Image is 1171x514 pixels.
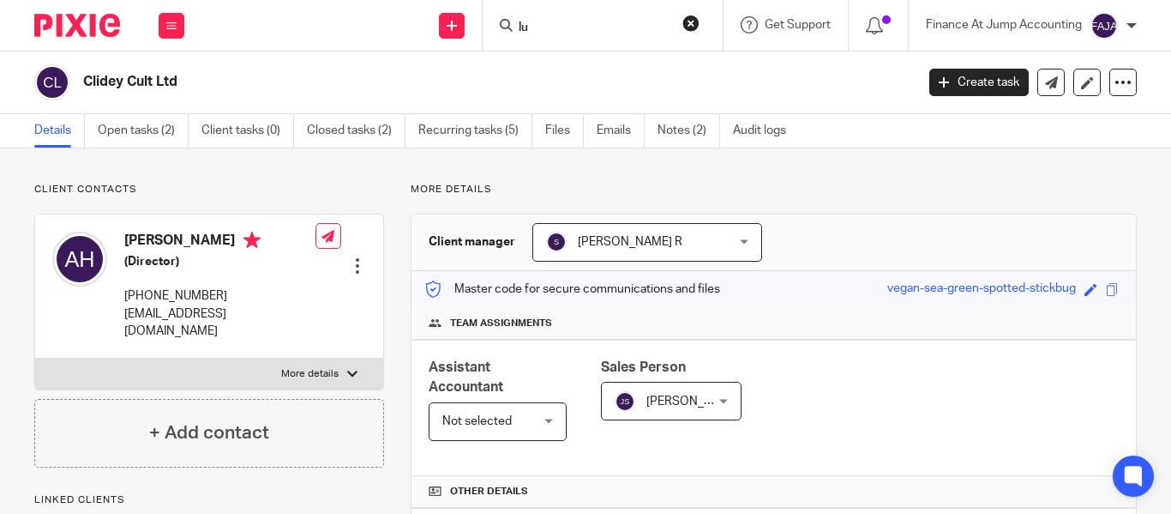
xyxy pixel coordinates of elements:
[149,420,269,446] h4: + Add contact
[429,233,515,251] h3: Client manager
[424,281,720,298] p: Master code for secure communications and files
[658,114,720,148] a: Notes (2)
[34,14,120,37] img: Pixie
[34,493,384,507] p: Linked clients
[442,415,512,427] span: Not selected
[765,19,831,31] span: Get Support
[307,114,405,148] a: Closed tasks (2)
[546,232,567,252] img: svg%3E
[578,236,682,248] span: [PERSON_NAME] R
[450,485,528,499] span: Other details
[926,16,1082,33] p: Finance At Jump Accounting
[34,64,70,100] img: svg%3E
[52,232,107,287] img: svg%3E
[201,114,294,148] a: Client tasks (0)
[124,232,315,253] h4: [PERSON_NAME]
[124,305,315,341] p: [EMAIL_ADDRESS][DOMAIN_NAME]
[418,114,532,148] a: Recurring tasks (5)
[545,114,584,148] a: Files
[682,15,700,32] button: Clear
[243,232,261,249] i: Primary
[34,114,85,148] a: Details
[83,73,740,91] h2: Clidey Cult Ltd
[615,391,635,412] img: svg%3E
[124,287,315,305] p: [PHONE_NUMBER]
[411,183,1137,197] p: More details
[98,114,189,148] a: Open tasks (2)
[887,280,1076,299] div: vegan-sea-green-spotted-stickbug
[281,367,339,381] p: More details
[450,317,552,330] span: Team assignments
[646,396,741,408] span: [PERSON_NAME]
[929,69,1029,96] a: Create task
[601,360,686,374] span: Sales Person
[124,253,315,270] h5: (Director)
[733,114,799,148] a: Audit logs
[1090,12,1118,39] img: svg%3E
[429,360,503,394] span: Assistant Accountant
[34,183,384,197] p: Client contacts
[517,21,671,36] input: Search
[597,114,645,148] a: Emails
